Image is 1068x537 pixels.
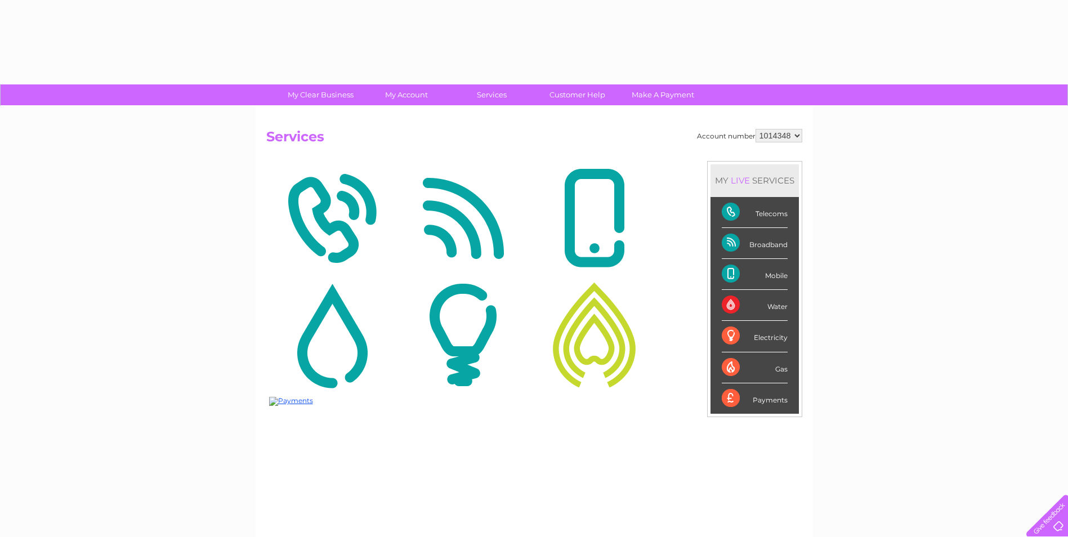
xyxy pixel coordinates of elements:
div: Gas [722,352,788,383]
div: Electricity [722,321,788,352]
div: Account number [697,129,802,142]
img: Water [269,280,395,390]
div: Payments [722,383,788,414]
img: Electricity [400,280,526,390]
img: Mobile [531,164,657,273]
a: My Account [360,84,453,105]
a: My Clear Business [274,84,367,105]
div: Mobile [722,259,788,290]
h2: Services [266,129,802,150]
img: Broadband [400,164,526,273]
img: Payments [269,397,313,406]
img: Telecoms [269,164,395,273]
div: Broadband [722,228,788,259]
div: MY SERVICES [710,164,799,196]
div: Telecoms [722,197,788,228]
div: LIVE [729,175,752,186]
a: Customer Help [531,84,624,105]
div: Water [722,290,788,321]
a: Make A Payment [616,84,709,105]
a: Services [445,84,538,105]
img: Gas [531,280,657,390]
